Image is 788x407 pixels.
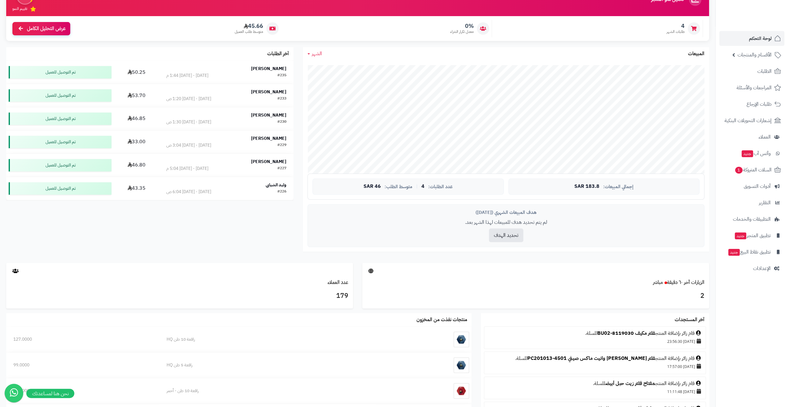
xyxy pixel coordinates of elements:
[166,166,208,172] div: [DATE] - [DATE] 5:04 م
[747,100,772,108] span: طلبات الإرجاع
[527,355,655,362] a: فلتر [PERSON_NAME] وانيت ماكس صيني PC201013‑4501
[13,336,152,343] div: 127.0000
[719,195,784,210] a: التقارير
[312,50,322,57] span: الشهر
[421,184,424,189] span: 4
[487,362,703,371] div: [DATE] 17:57:00
[307,50,322,57] a: الشهر
[719,162,784,177] a: السلات المتروكة1
[719,130,784,144] a: العملاء
[114,107,159,130] td: 46.85
[719,212,784,227] a: التطبيقات والخدمات
[235,23,263,29] span: 45.66
[454,383,469,399] img: رافعة 10 طن - أحمر
[166,142,211,148] div: [DATE] - [DATE] 3:04 ص
[11,291,348,301] h3: 179
[167,388,369,394] div: رافعة 10 طن - أحمر
[328,279,348,286] a: عدد العملاء
[166,96,211,102] div: [DATE] - [DATE] 1:20 ص
[277,166,286,172] div: #227
[719,228,784,243] a: تطبيق المتجرجديد
[688,51,704,57] h3: المبيعات
[667,29,685,34] span: طلبات الشهر
[719,80,784,95] a: المراجعات والأسئلة
[367,291,704,301] h3: 2
[114,154,159,177] td: 46.80
[742,150,753,157] span: جديد
[489,228,523,242] button: تحديد الهدف
[9,89,111,102] div: تم التوصيل للعميل
[9,113,111,125] div: تم التوصيل للعميل
[27,25,66,32] span: عرض التحليل الكامل
[9,159,111,171] div: تم التوصيل للعميل
[728,248,771,256] span: تطبيق نقاط البيع
[277,73,286,79] div: #235
[719,113,784,128] a: إشعارات التحويلات البنكية
[719,261,784,276] a: الإعدادات
[725,116,772,125] span: إشعارات التحويلات البنكية
[719,245,784,259] a: تطبيق نقاط البيعجديد
[312,209,699,216] div: هدف المبيعات الشهري ([DATE])
[733,215,771,223] span: التطبيقات والخدمات
[12,22,70,35] a: عرض التحليل الكامل
[454,357,469,373] img: رافعة 5 طن HQ
[735,166,742,174] span: 1
[759,133,771,141] span: العملاء
[738,51,772,59] span: الأقسام والمنتجات
[428,184,453,189] span: عدد الطلبات:
[603,184,633,189] span: إجمالي المبيعات:
[251,65,286,72] strong: [PERSON_NAME]
[746,11,782,24] img: logo-2.png
[487,337,703,346] div: [DATE] 23:56:30
[749,34,772,43] span: لوحة التحكم
[251,112,286,118] strong: [PERSON_NAME]
[9,182,111,195] div: تم التوصيل للعميل
[487,380,703,387] div: قام زائر بإضافة المنتج للسلة.
[266,182,286,188] strong: وليد الشيابي
[719,179,784,194] a: أدوات التسويق
[364,184,381,189] span: 46 SAR
[9,66,111,78] div: تم التوصيل للعميل
[385,184,412,189] span: متوسط الطلب:
[487,355,703,362] div: قام زائر بإضافة المنتج للسلة.
[734,166,772,174] span: السلات المتروكة
[735,232,746,239] span: جديد
[675,317,704,323] h3: آخر المستجدات
[653,279,704,286] a: الزيارات آخر ٦٠ دقيقةمباشر
[487,330,703,337] div: قام زائر بإضافة المنتج للسلة.
[597,330,655,337] a: فلتر مكيف 8119030-BU02
[759,198,771,207] span: التقارير
[235,29,263,34] span: متوسط طلب العميل
[744,182,771,191] span: أدوات التسويق
[114,177,159,200] td: 43.35
[251,135,286,142] strong: [PERSON_NAME]
[719,97,784,112] a: طلبات الإرجاع
[114,61,159,84] td: 50.25
[251,89,286,95] strong: [PERSON_NAME]
[114,131,159,153] td: 33.00
[454,332,469,347] img: رافعة 10 طن HQ
[166,189,211,195] div: [DATE] - [DATE] 6:04 ص
[277,189,286,195] div: #226
[753,264,771,273] span: الإعدادات
[719,64,784,79] a: الطلبات
[13,388,152,394] div: 92.0000
[450,23,474,29] span: 0%
[416,184,418,189] span: |
[653,279,663,286] small: مباشر
[251,158,286,165] strong: [PERSON_NAME]
[9,136,111,148] div: تم التوصيل للعميل
[167,336,369,343] div: رافعة 10 طن HQ
[166,73,208,79] div: [DATE] - [DATE] 1:44 م
[741,149,771,158] span: وآتس آب
[737,83,772,92] span: المراجعات والأسئلة
[166,119,211,125] div: [DATE] - [DATE] 1:30 ص
[487,387,703,396] div: [DATE] 11:11:48
[416,317,467,323] h3: منتجات نفذت من المخزون
[667,23,685,29] span: 4
[450,29,474,34] span: معدل تكرار الشراء
[605,380,655,387] a: مفتاح فلتر زيت حبل أبيض
[114,84,159,107] td: 53.70
[719,31,784,46] a: لوحة التحكم
[267,51,289,57] h3: آخر الطلبات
